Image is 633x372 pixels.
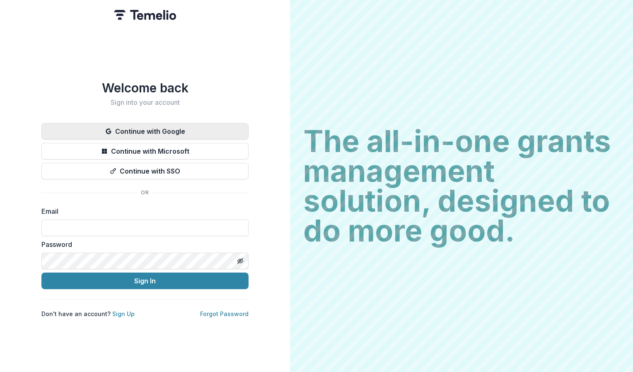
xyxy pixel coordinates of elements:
[41,273,249,289] button: Sign In
[41,163,249,179] button: Continue with SSO
[41,80,249,95] h1: Welcome back
[41,239,244,249] label: Password
[41,143,249,159] button: Continue with Microsoft
[112,310,135,317] a: Sign Up
[234,254,247,268] button: Toggle password visibility
[41,123,249,140] button: Continue with Google
[200,310,249,317] a: Forgot Password
[114,10,176,20] img: Temelio
[41,206,244,216] label: Email
[41,99,249,106] h2: Sign into your account
[41,309,135,318] p: Don't have an account?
